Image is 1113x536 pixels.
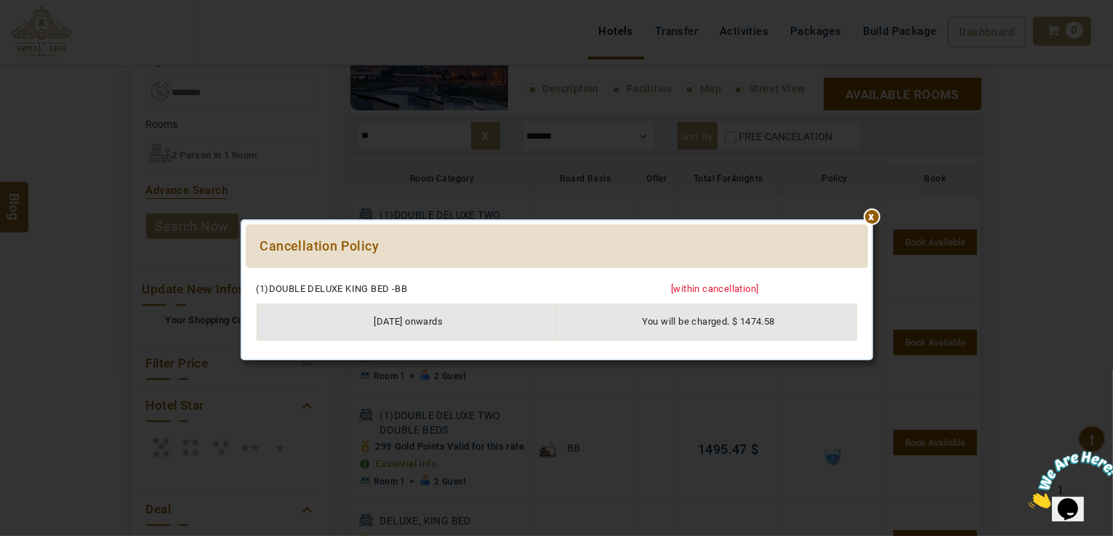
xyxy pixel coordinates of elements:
[660,283,867,296] div: [within cancellation]
[257,304,557,341] td: [DATE] onwards
[557,304,857,341] td: You will be charged. $ 1474.58
[6,6,96,63] img: Chat attention grabber
[6,6,12,18] span: 1
[246,224,868,268] div: Cancellation Policy
[1023,445,1113,514] iframe: chat widget
[246,283,661,296] div: (1)DOUBLE DELUXE KING BED -BB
